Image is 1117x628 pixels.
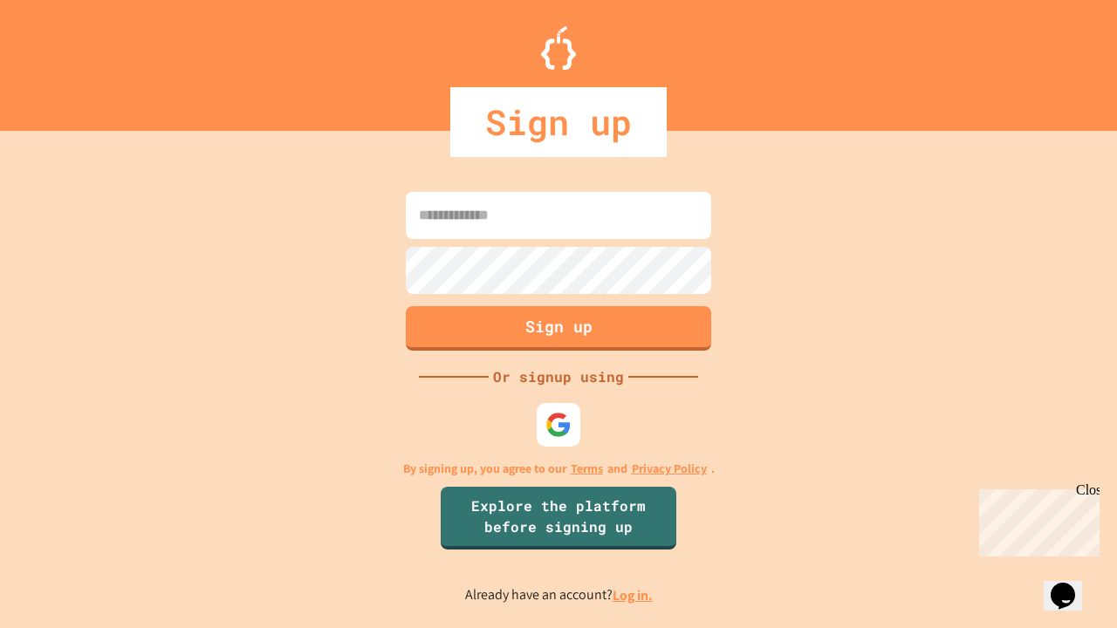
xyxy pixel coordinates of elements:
[7,7,120,111] div: Chat with us now!Close
[571,460,603,478] a: Terms
[450,87,667,157] div: Sign up
[972,482,1100,556] iframe: chat widget
[441,487,676,549] a: Explore the platform before signing up
[403,460,715,478] p: By signing up, you agree to our and .
[632,460,707,478] a: Privacy Policy
[406,306,711,351] button: Sign up
[541,26,576,70] img: Logo.svg
[545,412,572,438] img: google-icon.svg
[613,586,653,604] a: Log in.
[489,366,628,387] div: Or signup using
[1044,558,1100,611] iframe: chat widget
[465,584,653,606] p: Already have an account?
